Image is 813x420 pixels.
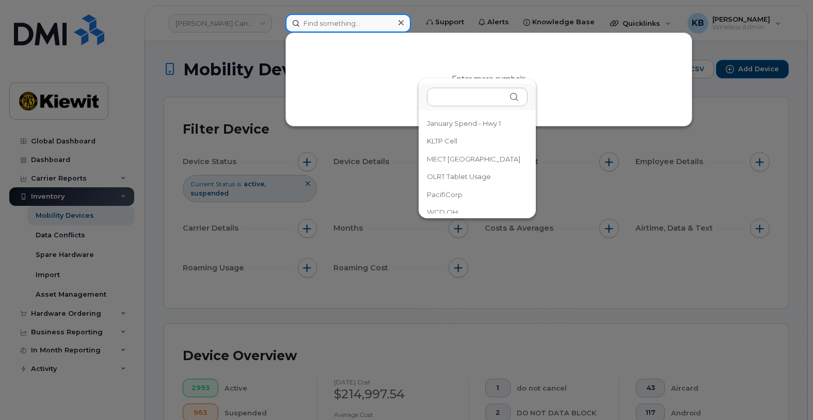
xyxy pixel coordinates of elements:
li: OLRT Tablet Usage [419,168,536,186]
ul: Option List [419,110,536,225]
li: MECT Canada [419,150,536,168]
span: PacifiCorp [427,190,463,200]
li: PacifiCorp [419,186,536,204]
iframe: Messenger Launcher [768,375,805,412]
span: MECT [GEOGRAPHIC_DATA] [427,154,520,164]
li: KLTP Cell [419,132,536,150]
span: KLTP Cell [427,136,457,146]
li: January Spend - Hwy 1 [419,115,536,133]
li: WCD OH [419,203,536,221]
span: WCD OH [427,207,458,217]
span: OLRT Tablet Usage [427,172,491,182]
span: January Spend - Hwy 1 [427,119,501,128]
div: Enter more symbols [286,33,692,126]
